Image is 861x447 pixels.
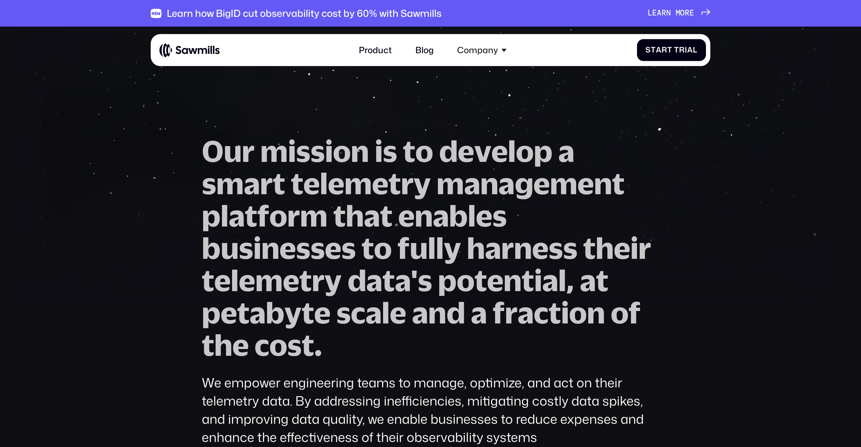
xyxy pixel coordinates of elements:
span: f [493,296,505,329]
span: o [269,199,287,232]
a: StartTrial [637,39,706,61]
span: t [291,167,303,199]
span: i [375,135,383,167]
span: s [563,232,577,264]
a: Learnmore [648,9,710,18]
span: t [202,264,214,296]
span: e [487,264,503,296]
span: r [242,135,255,167]
span: o [415,135,433,167]
span: s [296,232,310,264]
span: a [498,167,515,199]
span: s [239,232,253,264]
span: t [549,296,561,329]
span: t [302,296,314,329]
span: s [202,167,216,199]
span: a [364,199,380,232]
span: a [656,46,662,55]
span: u [224,135,242,167]
span: . [314,329,322,361]
span: e [232,329,249,361]
span: t [299,264,312,296]
span: a [518,296,534,329]
span: f [257,199,269,232]
span: t [596,264,608,296]
span: a [412,296,428,329]
span: a [580,264,596,296]
span: l [436,232,444,264]
span: e [533,167,550,199]
span: i [534,264,542,296]
span: b [202,232,221,264]
span: s [341,232,356,264]
span: o [333,135,351,167]
span: f [398,232,410,264]
span: r [287,199,300,232]
div: Company [451,39,513,62]
span: b [449,199,468,232]
span: n [666,9,671,18]
span: a [229,199,245,232]
span: e [239,264,255,296]
span: L [648,9,652,18]
span: e [689,9,694,18]
span: f [629,296,641,329]
span: m [676,9,680,18]
span: o [374,232,392,264]
span: v [474,135,491,167]
span: s [418,264,432,296]
span: e [372,167,388,199]
span: a [485,232,501,264]
span: e [476,199,492,232]
a: Product [352,39,398,62]
span: e [283,264,299,296]
span: a [687,46,693,55]
span: d [347,264,366,296]
span: i [630,232,638,264]
span: i [685,46,687,55]
span: p [202,199,221,232]
span: m [344,167,372,199]
span: p [438,264,457,296]
span: l [221,199,229,232]
span: t [333,199,346,232]
span: s [492,199,507,232]
span: e [532,232,549,264]
span: r [662,9,666,18]
span: s [310,232,325,264]
span: t [612,167,625,199]
span: e [390,296,406,329]
span: r [401,167,414,199]
span: e [279,232,296,264]
span: i [253,232,261,264]
span: y [325,264,342,296]
a: Blog [409,39,440,62]
span: y [285,296,302,329]
span: a [657,9,662,18]
span: S [645,46,651,55]
span: t [382,264,395,296]
span: o [611,296,629,329]
span: n [514,232,532,264]
span: d [439,135,458,167]
span: o [680,9,685,18]
div: We empower engineering teams to manage, optimize, and act on their telemetry data. By addressing ... [202,374,659,446]
span: i [561,296,569,329]
div: Company [457,45,498,56]
span: a [244,167,260,199]
span: e [458,135,474,167]
span: e [314,296,331,329]
div: Learn how BigID cut observability cost by 60% with Sawmills [167,7,442,19]
span: c [534,296,549,329]
span: p [202,296,221,329]
span: h [467,232,485,264]
span: e [221,296,237,329]
span: e [577,167,594,199]
span: s [287,329,302,361]
span: t [380,199,392,232]
span: t [583,232,596,264]
span: a [471,296,487,329]
span: r [505,296,518,329]
span: l [382,296,390,329]
span: m [260,135,288,167]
